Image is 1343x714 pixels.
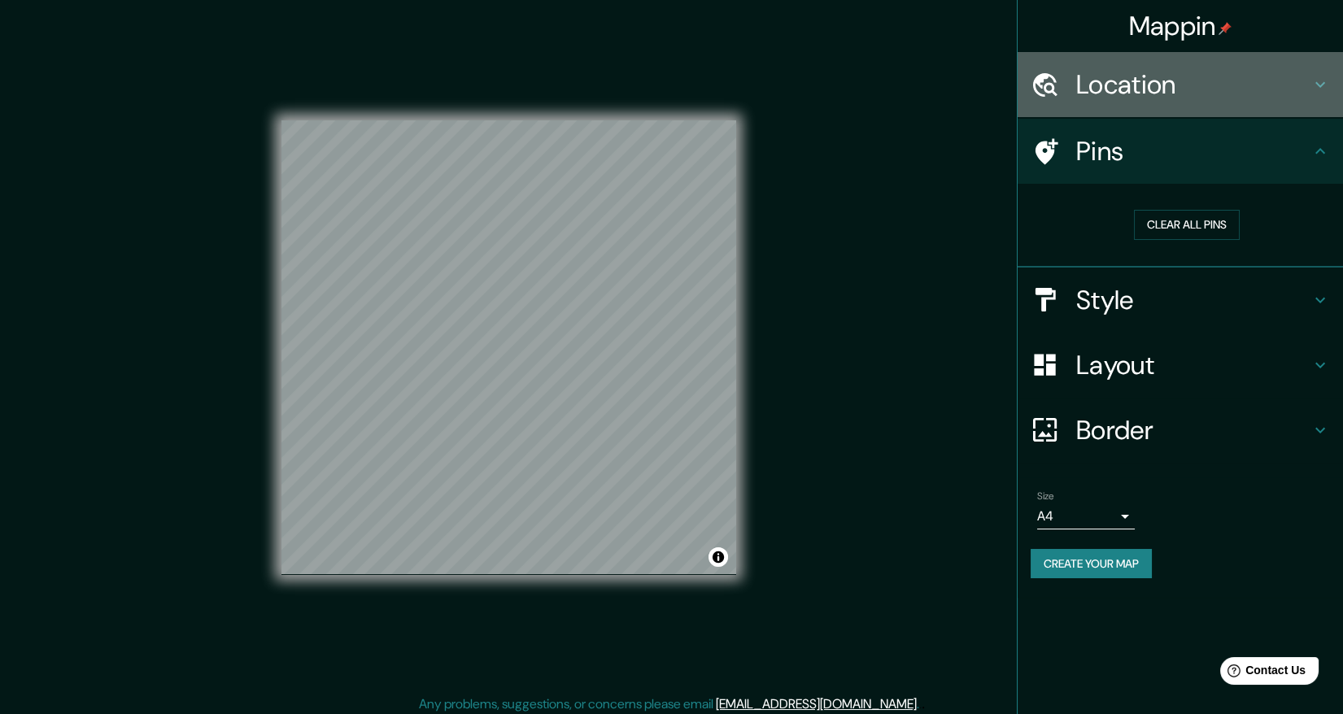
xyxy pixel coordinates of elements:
div: Style [1018,268,1343,333]
h4: Layout [1076,349,1310,381]
label: Size [1037,489,1054,503]
h4: Border [1076,414,1310,446]
button: Toggle attribution [709,547,728,567]
h4: Mappin [1129,10,1232,42]
canvas: Map [281,120,736,575]
h4: Location [1076,68,1310,101]
button: Create your map [1031,549,1152,579]
div: Layout [1018,333,1343,398]
img: pin-icon.png [1219,22,1232,35]
button: Clear all pins [1134,210,1240,240]
div: Location [1018,52,1343,117]
iframe: Help widget launcher [1198,651,1325,696]
div: Pins [1018,119,1343,184]
p: Any problems, suggestions, or concerns please email . [419,694,919,714]
a: [EMAIL_ADDRESS][DOMAIN_NAME] [716,695,917,712]
div: Border [1018,398,1343,463]
div: A4 [1037,503,1135,529]
div: . [919,694,922,714]
h4: Pins [1076,135,1310,168]
div: . [922,694,925,714]
h4: Style [1076,284,1310,316]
